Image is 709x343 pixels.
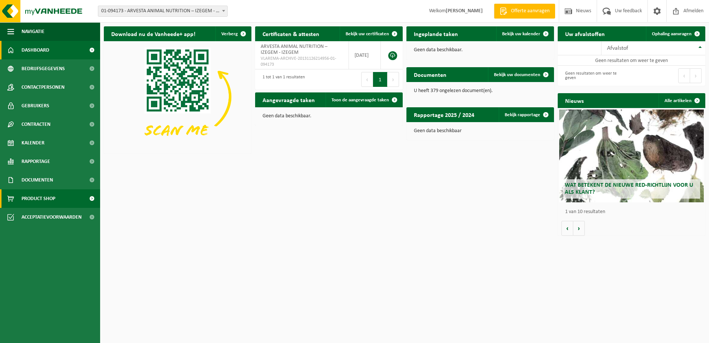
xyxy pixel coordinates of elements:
a: Bekijk uw certificaten [340,26,402,41]
p: Geen data beschikbaar [414,128,547,134]
a: Toon de aangevraagde taken [326,92,402,107]
button: Next [388,72,399,87]
button: Vorige [561,221,573,236]
span: 01-094173 - ARVESTA ANIMAL NUTRITION – IZEGEM - IZEGEM [98,6,228,17]
h2: Documenten [406,67,454,82]
div: 1 tot 1 van 1 resultaten [259,71,305,88]
button: Next [690,68,702,83]
strong: [PERSON_NAME] [446,8,483,14]
span: Bekijk uw documenten [494,72,540,77]
span: Bekijk uw certificaten [346,32,389,36]
img: Download de VHEPlus App [104,41,251,152]
span: Kalender [22,134,44,152]
span: Wat betekent de nieuwe RED-richtlijn voor u als klant? [565,182,693,195]
h2: Uw afvalstoffen [558,26,612,41]
span: Ophaling aanvragen [652,32,692,36]
button: 1 [373,72,388,87]
h2: Aangevraagde taken [255,92,322,107]
div: Geen resultaten om weer te geven [561,68,628,84]
span: Bekijk uw kalender [502,32,540,36]
p: 1 van 10 resultaten [565,209,702,215]
span: 01-094173 - ARVESTA ANIMAL NUTRITION – IZEGEM - IZEGEM [98,6,227,16]
button: Verberg [215,26,251,41]
span: Afvalstof [607,45,628,51]
span: Rapportage [22,152,50,171]
span: Contactpersonen [22,78,65,97]
span: ARVESTA ANIMAL NUTRITION – IZEGEM - IZEGEM [261,44,327,55]
a: Offerte aanvragen [494,4,555,19]
h2: Rapportage 2025 / 2024 [406,107,482,122]
h2: Certificaten & attesten [255,26,327,41]
a: Bekijk uw kalender [496,26,553,41]
p: U heeft 379 ongelezen document(en). [414,88,547,94]
span: VLAREMA-ARCHIVE-20131126214956-01-094173 [261,56,343,68]
span: Gebruikers [22,97,49,115]
span: Offerte aanvragen [509,7,551,15]
span: Product Shop [22,189,55,208]
a: Wat betekent de nieuwe RED-richtlijn voor u als klant? [559,110,704,202]
h2: Download nu de Vanheede+ app! [104,26,203,41]
a: Alle artikelen [659,93,705,108]
h2: Nieuws [558,93,591,108]
p: Geen data beschikbaar. [263,114,395,119]
span: Navigatie [22,22,44,41]
span: Contracten [22,115,50,134]
span: Documenten [22,171,53,189]
button: Previous [678,68,690,83]
td: Geen resultaten om weer te geven [558,55,705,66]
span: Verberg [221,32,238,36]
h2: Ingeplande taken [406,26,465,41]
span: Toon de aangevraagde taken [332,98,389,102]
span: Acceptatievoorwaarden [22,208,82,226]
td: [DATE] [349,41,381,69]
a: Ophaling aanvragen [646,26,705,41]
span: Dashboard [22,41,49,59]
a: Bekijk uw documenten [488,67,553,82]
p: Geen data beschikbaar. [414,48,547,53]
a: Bekijk rapportage [499,107,553,122]
button: Previous [361,72,373,87]
button: Volgende [573,221,585,236]
span: Bedrijfsgegevens [22,59,65,78]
